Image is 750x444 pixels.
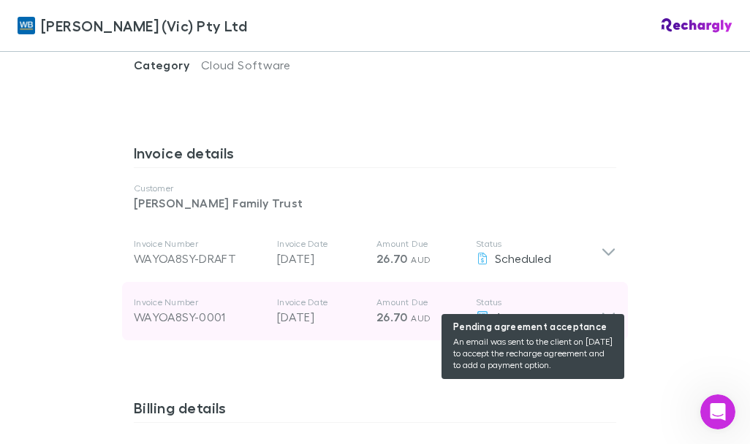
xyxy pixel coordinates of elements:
[376,296,464,308] p: Amount Due
[277,250,365,267] p: [DATE]
[41,15,247,37] span: [PERSON_NAME] (Vic) Pty Ltd
[277,238,365,250] p: Invoice Date
[411,254,431,265] span: AUD
[411,313,431,324] span: AUD
[495,310,555,324] span: Agreement
[376,238,464,250] p: Amount Due
[134,144,616,167] h3: Invoice details
[134,308,265,326] div: WAYOA8SY-0001
[134,238,265,250] p: Invoice Number
[201,58,290,72] span: Cloud Software
[662,18,732,33] img: Rechargly Logo
[134,296,265,308] p: Invoice Number
[700,394,735,429] iframe: Intercom live chat
[277,296,365,308] p: Invoice Date
[18,17,35,34] img: William Buck (Vic) Pty Ltd's Logo
[134,183,616,194] p: Customer
[495,251,551,265] span: Scheduled
[134,58,201,72] span: Category
[122,282,628,340] div: Invoice NumberWAYOA8SY-0001Invoice Date[DATE]Amount Due26.70 AUDStatus
[277,308,365,326] p: [DATE]
[376,251,408,266] span: 26.70
[376,310,408,324] span: 26.70
[476,238,601,250] p: Status
[134,194,616,212] p: [PERSON_NAME] Family Trust
[122,223,628,282] div: Invoice NumberWAYOA8SY-DRAFTInvoice Date[DATE]Amount Due26.70 AUDStatusScheduled
[134,250,265,267] div: WAYOA8SY-DRAFT
[134,399,616,422] h3: Billing details
[476,296,601,308] p: Status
